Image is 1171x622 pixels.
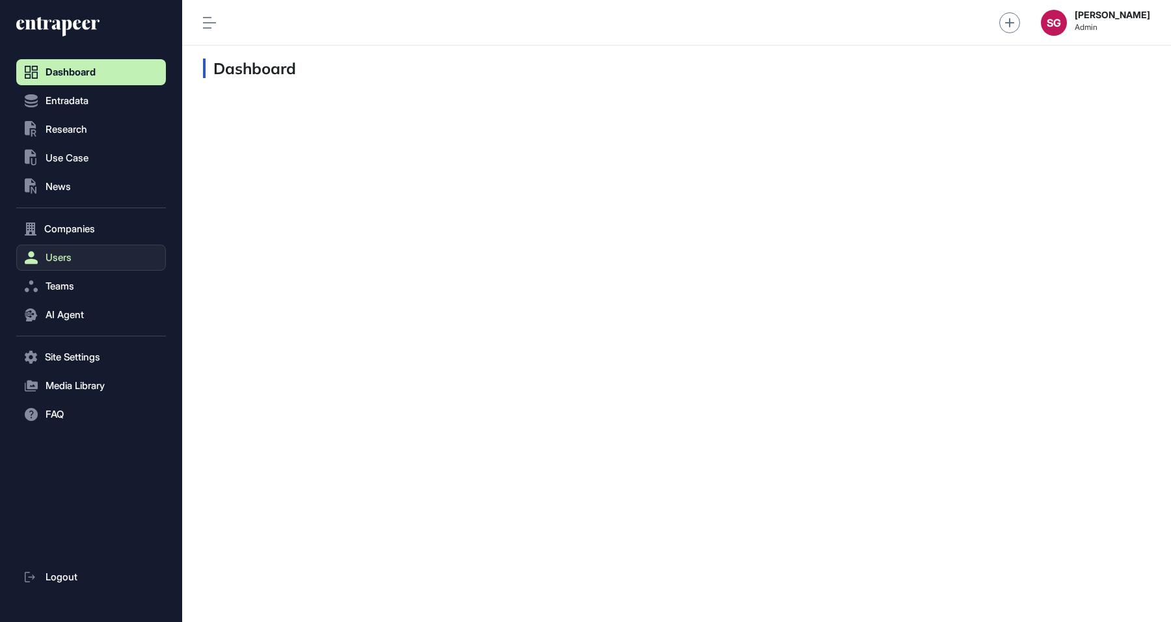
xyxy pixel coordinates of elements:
[46,153,88,163] span: Use Case
[1075,23,1150,32] span: Admin
[16,302,166,328] button: AI Agent
[46,182,71,192] span: News
[46,67,96,77] span: Dashboard
[16,88,166,114] button: Entradata
[16,59,166,85] a: Dashboard
[16,273,166,299] button: Teams
[203,59,296,78] h3: Dashboard
[46,252,72,263] span: Users
[16,145,166,171] button: Use Case
[46,310,84,320] span: AI Agent
[44,224,95,234] span: Companies
[46,409,64,420] span: FAQ
[16,401,166,427] button: FAQ
[16,116,166,142] button: Research
[1041,10,1067,36] button: SG
[46,124,87,135] span: Research
[16,564,166,590] a: Logout
[46,572,77,582] span: Logout
[46,381,105,391] span: Media Library
[46,96,88,106] span: Entradata
[1075,10,1150,20] strong: [PERSON_NAME]
[16,373,166,399] button: Media Library
[16,174,166,200] button: News
[16,216,166,242] button: Companies
[16,344,166,370] button: Site Settings
[45,352,100,362] span: Site Settings
[46,281,74,291] span: Teams
[16,245,166,271] button: Users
